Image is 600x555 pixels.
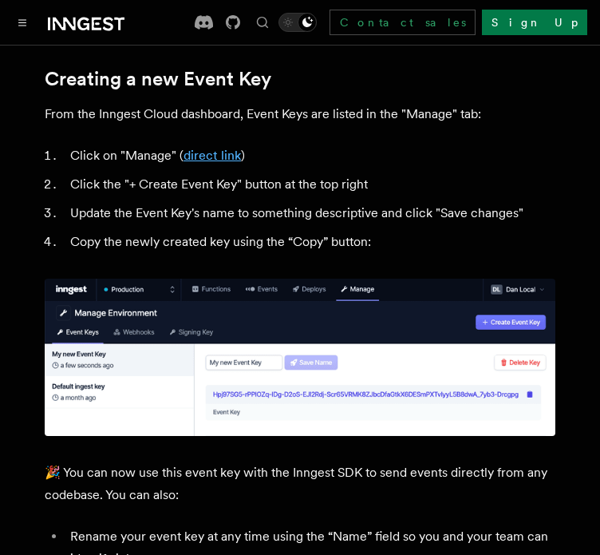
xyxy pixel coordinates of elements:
[184,148,241,163] a: direct link
[330,10,476,35] a: Contact sales
[65,231,555,253] li: Copy the newly created key using the “Copy” button:
[65,202,555,224] li: Update the Event Key's name to something descriptive and click "Save changes"
[45,103,555,125] p: From the Inngest Cloud dashboard, Event Keys are listed in the "Manage" tab:
[482,10,587,35] a: Sign Up
[45,279,555,436] img: A newly created Event Key in the Inngest Cloud dashboard
[45,462,555,506] p: 🎉 You can now use this event key with the Inngest SDK to send events directly from any codebase. ...
[45,68,271,90] a: Creating a new Event Key
[278,13,317,32] button: Toggle dark mode
[13,13,32,32] button: Toggle navigation
[65,145,555,167] li: Click on "Manage" ( )
[65,173,555,196] li: Click the "+ Create Event Key" button at the top right
[253,13,272,32] button: Find something...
